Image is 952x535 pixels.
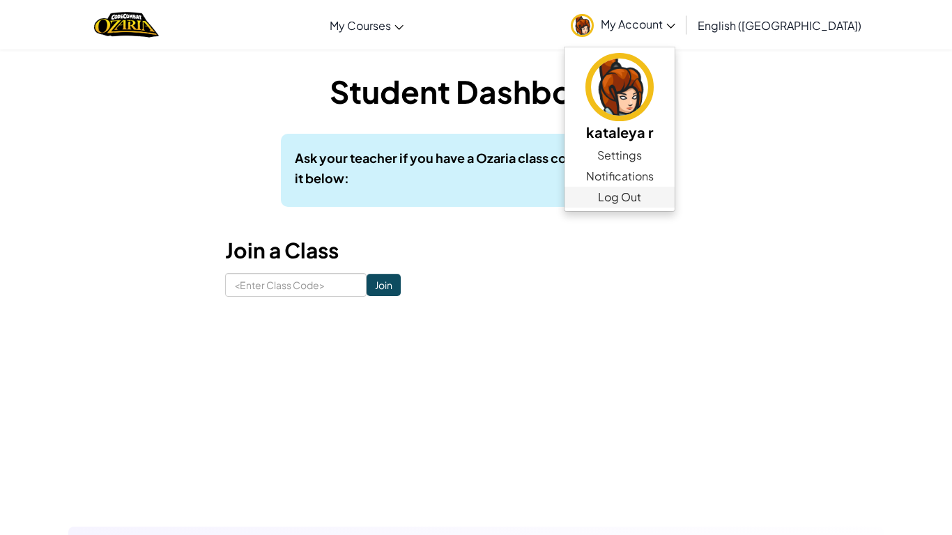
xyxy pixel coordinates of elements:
a: My Courses [323,6,410,44]
a: My Account [564,3,682,47]
a: Settings [565,145,675,166]
a: Notifications [565,166,675,187]
img: Home [94,10,159,39]
a: Ozaria by CodeCombat logo [94,10,159,39]
span: My Courses [330,18,391,33]
input: Join [367,274,401,296]
a: kataleya r [565,51,675,145]
h3: Join a Class [225,235,727,266]
h1: Student Dashboard [225,70,727,113]
span: Notifications [586,168,654,185]
h5: kataleya r [578,121,661,143]
a: Log Out [565,187,675,208]
input: <Enter Class Code> [225,273,367,297]
span: English ([GEOGRAPHIC_DATA]) [698,18,861,33]
img: avatar [585,53,654,121]
b: Ask your teacher if you have a Ozaria class code! If so, enter it below: [295,150,654,186]
img: avatar [571,14,594,37]
a: English ([GEOGRAPHIC_DATA]) [691,6,868,44]
span: My Account [601,17,675,31]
